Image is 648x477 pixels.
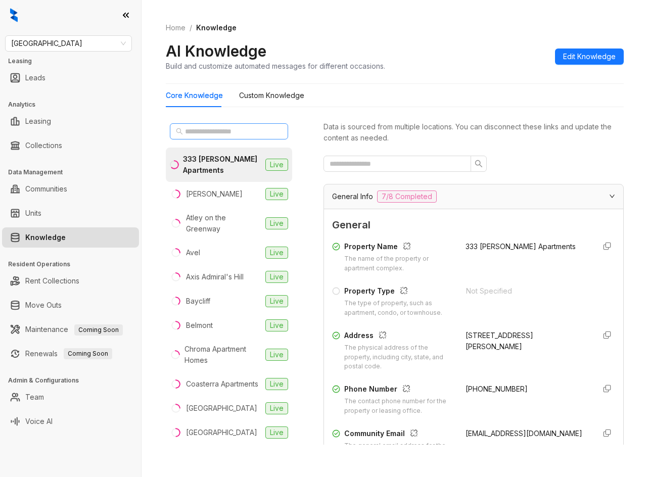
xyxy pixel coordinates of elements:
span: [PHONE_NUMBER] [466,385,528,393]
span: search [176,128,183,135]
span: Live [265,271,288,283]
div: Atley on the Greenway [186,212,261,234]
div: Build and customize automated messages for different occasions. [166,61,385,71]
div: Belmont [186,320,213,331]
span: Live [265,295,288,307]
div: Baycliff [186,296,210,307]
h3: Resident Operations [8,260,141,269]
li: Voice AI [2,411,139,432]
h3: Leasing [8,57,141,66]
li: / [190,22,192,33]
span: search [475,160,483,168]
li: Team [2,387,139,407]
a: Home [164,22,188,33]
span: Live [265,217,288,229]
a: Leads [25,68,45,88]
span: Live [265,319,288,331]
span: Knowledge [196,23,237,32]
div: The contact phone number for the property or leasing office. [344,397,453,416]
span: Live [265,188,288,200]
li: Move Outs [2,295,139,315]
span: Live [265,402,288,414]
div: Avel [186,247,200,258]
span: expanded [609,193,615,199]
div: [GEOGRAPHIC_DATA] [186,403,257,414]
img: logo [10,8,18,22]
div: Custom Knowledge [239,90,304,101]
a: Communities [25,179,67,199]
span: Live [265,159,288,171]
div: [PERSON_NAME] [186,188,243,200]
a: Rent Collections [25,271,79,291]
div: The type of property, such as apartment, condo, or townhouse. [344,299,454,318]
div: Property Type [344,285,454,299]
div: Address [344,330,453,343]
div: General Info7/8 Completed [324,184,623,209]
a: RenewalsComing Soon [25,344,112,364]
li: Maintenance [2,319,139,340]
li: Leads [2,68,139,88]
div: Community Email [344,428,453,441]
div: Phone Number [344,384,453,397]
div: The name of the property or apartment complex. [344,254,453,273]
span: Live [265,247,288,259]
li: Rent Collections [2,271,139,291]
li: Leasing [2,111,139,131]
span: Live [265,378,288,390]
span: Live [265,349,288,361]
a: Units [25,203,41,223]
a: Voice AI [25,411,53,432]
h2: AI Knowledge [166,41,266,61]
li: Communities [2,179,139,199]
div: Axis Admiral's Hill [186,271,244,282]
div: The physical address of the property, including city, state, and postal code. [344,343,453,372]
li: Knowledge [2,227,139,248]
a: Move Outs [25,295,62,315]
div: 333 [PERSON_NAME] Apartments [183,154,261,176]
div: Data is sourced from multiple locations. You can disconnect these links and update the content as... [323,121,624,144]
h3: Admin & Configurations [8,376,141,385]
span: 333 [PERSON_NAME] Apartments [466,242,576,251]
div: [STREET_ADDRESS][PERSON_NAME] [466,330,587,352]
div: [GEOGRAPHIC_DATA] [186,427,257,438]
span: Edit Knowledge [563,51,616,62]
h3: Analytics [8,100,141,109]
span: Coming Soon [74,324,123,336]
div: Property Name [344,241,453,254]
div: The general email address for the property or community inquiries. [344,441,453,460]
span: Coming Soon [64,348,112,359]
li: Collections [2,135,139,156]
h3: Data Management [8,168,141,177]
div: Chroma Apartment Homes [184,344,261,366]
li: Renewals [2,344,139,364]
div: Core Knowledge [166,90,223,101]
a: Collections [25,135,62,156]
a: Knowledge [25,227,66,248]
a: Team [25,387,44,407]
button: Edit Knowledge [555,49,624,65]
li: Units [2,203,139,223]
span: 7/8 Completed [377,190,437,203]
div: Not Specified [466,285,588,297]
span: [EMAIL_ADDRESS][DOMAIN_NAME] [466,429,582,438]
div: Coasterra Apartments [186,378,258,390]
span: Live [265,426,288,439]
span: Fairfield [11,36,126,51]
span: General Info [332,191,373,202]
a: Leasing [25,111,51,131]
span: General [332,217,615,233]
